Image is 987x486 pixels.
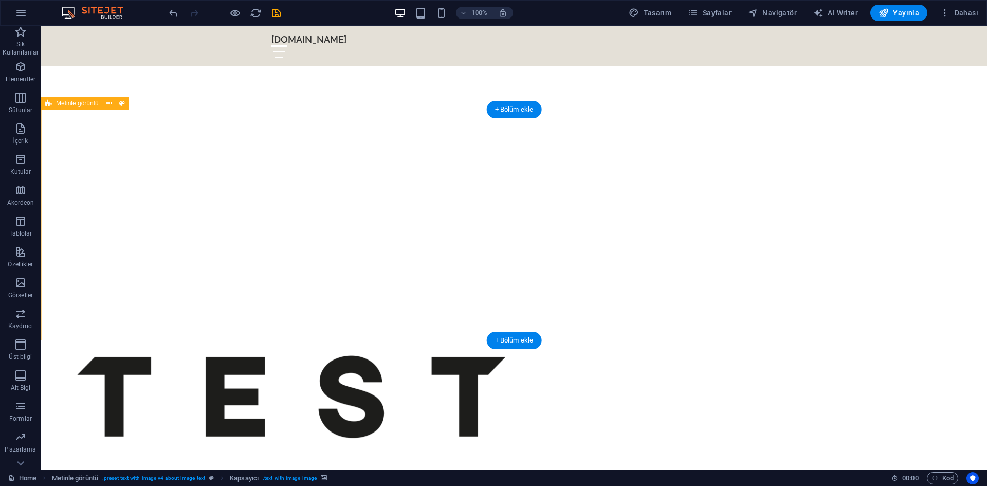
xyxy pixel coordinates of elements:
a: Seçimi iptal etmek için tıkla. Sayfaları açmak için çift tıkla [8,472,36,484]
p: Formlar [9,415,32,423]
span: . text-with-image-image [263,472,317,484]
p: Pazarlama [5,445,36,454]
nav: breadcrumb [52,472,327,484]
h6: 100% [471,7,488,19]
p: Akordeon [7,199,34,207]
button: Ön izleme modundan çıkıp düzenlemeye devam etmek için buraya tıklayın [229,7,241,19]
span: Yayınla [879,8,919,18]
p: Alt Bigi [11,384,31,392]
p: Üst bilgi [9,353,32,361]
span: Tasarım [629,8,671,18]
p: İçerik [13,137,28,145]
button: AI Writer [809,5,862,21]
span: : [909,474,911,482]
div: + Bölüm ekle [487,101,542,118]
img: Editor Logo [59,7,136,19]
span: Seçmek için tıkla. Düzenlemek için çift tıkla [52,472,98,484]
i: Sayfayı yeniden yükleyin [250,7,262,19]
button: 100% [456,7,492,19]
p: Kaydırıcı [8,322,33,330]
span: . preset-text-with-image-v4-about-image-text [102,472,205,484]
p: Özellikler [8,260,33,268]
span: Navigatör [748,8,797,18]
span: Kod [931,472,954,484]
span: Metinle görüntü [56,100,99,106]
i: Yeniden boyutlandırmada yakınlaştırma düzeyini seçilen cihaza uyacak şekilde otomatik olarak ayarla. [498,8,507,17]
i: Geri al: Elementleri sil (Ctrl+Z) [168,7,179,19]
span: Sayfalar [688,8,732,18]
button: Navigatör [744,5,801,21]
p: Tablolar [9,229,32,238]
button: reload [249,7,262,19]
h6: Oturum süresi [891,472,919,484]
p: Görseller [8,291,33,299]
i: Bu element, özelleştirilebilir bir ön ayar [209,475,214,481]
span: Dahası [940,8,978,18]
i: Bu element, arka plan içeriyor [321,475,327,481]
p: Kutular [10,168,31,176]
button: save [270,7,282,19]
button: Sayfalar [684,5,736,21]
span: AI Writer [813,8,858,18]
button: undo [167,7,179,19]
i: Kaydet (Ctrl+S) [270,7,282,19]
div: Tasarım (Ctrl+Alt+Y) [625,5,675,21]
div: + Bölüm ekle [487,332,542,349]
p: Sütunlar [9,106,33,114]
span: Seçmek için tıkla. Düzenlemek için çift tıkla [230,472,259,484]
button: Tasarım [625,5,675,21]
button: Kod [927,472,958,484]
p: Elementler [6,75,35,83]
button: Dahası [936,5,982,21]
button: Usercentrics [966,472,979,484]
button: Yayınla [870,5,927,21]
span: 00 00 [902,472,918,484]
